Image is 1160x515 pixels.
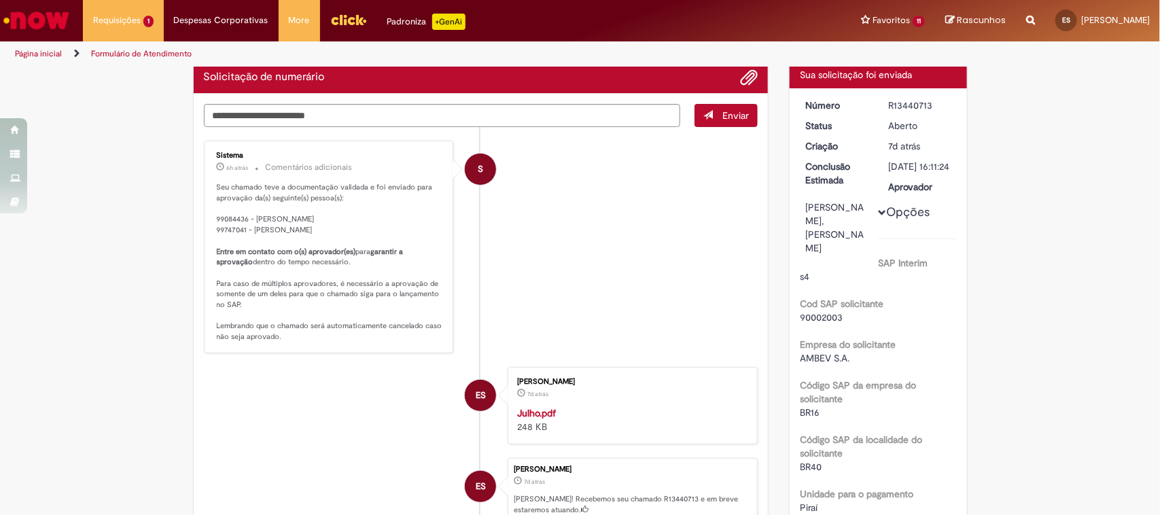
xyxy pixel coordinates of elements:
span: 90002003 [800,311,843,323]
span: BR16 [800,406,820,419]
span: Enviar [722,109,749,122]
a: Julho.pdf [517,407,556,419]
dt: Número [795,99,879,112]
b: Unidade para o pagamento [800,488,913,500]
span: S [478,153,483,185]
dt: Criação [795,139,879,153]
b: Entre em contato com o(s) aprovador(es) [217,247,356,257]
span: 7d atrás [524,478,545,486]
time: 22/08/2025 16:11:18 [889,140,921,152]
div: 248 KB [517,406,743,433]
div: [PERSON_NAME] [514,465,750,474]
span: Favoritos [873,14,910,27]
span: 7d atrás [527,390,548,398]
div: R13440713 [889,99,952,112]
span: ES [1062,16,1070,24]
span: ES [476,470,486,503]
time: 22/08/2025 16:10:56 [527,390,548,398]
img: click_logo_yellow_360x200.png [330,10,367,30]
a: Formulário de Atendimento [91,48,192,59]
div: Evandro Da Silva Dos Santos [465,471,496,502]
div: Padroniza [387,14,465,30]
span: More [289,14,310,27]
p: Seu chamado teve a documentação validada e foi enviado para aprovação da(s) seguinte(s) pessoa(s)... [217,182,443,342]
ul: Trilhas de página [10,41,763,67]
b: Empresa do solicitante [800,338,896,351]
span: s4 [800,270,809,283]
img: ServiceNow [1,7,71,34]
b: Código SAP da localidade do solicitante [800,433,922,459]
span: Piraí [800,501,818,514]
time: 22/08/2025 16:11:18 [524,478,545,486]
h2: Solicitação de numerário Histórico de tíquete [204,71,325,84]
div: 22/08/2025 16:11:18 [889,139,952,153]
span: AMBEV S.A. [800,352,849,364]
time: 29/08/2025 07:58:37 [227,164,249,172]
b: Cod SAP solicitante [800,298,883,310]
span: 11 [913,16,925,27]
b: Código SAP da empresa do solicitante [800,379,916,405]
span: BR40 [800,461,822,473]
div: [PERSON_NAME], [PERSON_NAME] [805,200,868,255]
button: Adicionar anexos [740,69,758,86]
span: ES [476,379,486,412]
span: Requisições [93,14,141,27]
span: [PERSON_NAME] [1081,14,1150,26]
div: System [465,154,496,185]
a: Página inicial [15,48,62,59]
small: Comentários adicionais [266,162,353,173]
b: SAP Interim [879,257,928,269]
dt: Status [795,119,879,132]
button: Enviar [695,104,758,127]
span: Sua solicitação foi enviada [800,69,912,81]
p: [PERSON_NAME]! Recebemos seu chamado R13440713 e em breve estaremos atuando. [514,494,750,515]
div: Evandro Da Silva Dos Santos [465,380,496,411]
span: Despesas Corporativas [174,14,268,27]
div: Aberto [889,119,952,132]
textarea: Digite sua mensagem aqui... [204,104,681,128]
span: 7d atrás [889,140,921,152]
b: garantir a aprovação [217,247,406,268]
p: +GenAi [432,14,465,30]
dt: Aprovador [879,180,962,194]
dt: Conclusão Estimada [795,160,879,187]
span: 6h atrás [227,164,249,172]
a: Rascunhos [945,14,1006,27]
div: [PERSON_NAME] [517,378,743,386]
span: Rascunhos [957,14,1006,26]
span: 1 [143,16,154,27]
div: [DATE] 16:11:24 [889,160,952,173]
div: Sistema [217,152,443,160]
